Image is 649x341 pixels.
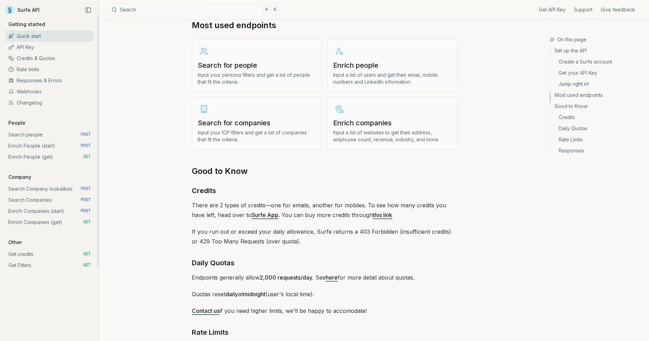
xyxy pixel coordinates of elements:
button: Collapse Sidebar [83,5,93,15]
a: Credits [192,185,216,196]
a: Search Companies POST [6,194,93,206]
h3: On this page [550,36,643,43]
a: Credits & Quotas [6,53,93,64]
a: Create a Surfe account [550,56,643,67]
a: Support [574,6,592,13]
span: GET [83,154,91,160]
p: Input a list of users and get their email, mobile numbers and LinkedIn information. [333,72,451,85]
span: GET [83,251,91,257]
a: Enrich People (get) GET [6,151,93,163]
p: Other [6,239,25,246]
a: Rate limits [6,64,93,75]
a: Daily Quotas [192,257,235,268]
a: Surfe App [252,211,278,218]
a: here [326,274,338,281]
p: Quotas reset at (user's local time). [192,289,457,299]
p: Input your persona filters and get a list of people that fit the criteria. [198,72,316,85]
button: Search⌘K [108,3,281,16]
span: GET [83,263,91,268]
a: API Key [6,42,93,53]
a: Get API Key [539,6,566,13]
a: Give feedback [601,6,635,13]
a: Webhooks [6,86,93,97]
a: Search for companiesInput your ICP filters and get a list of companies that fit the criteria. [192,97,322,149]
a: Responses [550,145,643,154]
a: Search people POST [6,129,93,140]
span: POST [81,186,91,192]
a: Most used endpoints [192,20,276,31]
span: POST [81,208,91,214]
a: Daily Quotas [550,123,643,134]
a: Credits [550,112,643,123]
a: Search for peopleInput your persona filters and get a list of people that fit the criteria. [192,39,322,91]
strong: daily [225,291,238,298]
span: POST [81,132,91,138]
p: if you need higher limits, we'll be happy to accomodate! [192,306,457,316]
h3: Enrich people [333,60,451,70]
a: this link [373,211,392,218]
a: Get Filters GET [6,260,93,271]
a: Enrich companiesInput a list of websites to get their address, employee count, revenue, industry,... [327,97,457,149]
a: Rate Limits [192,327,229,338]
p: Input a list of websites to get their address, employee count, revenue, industry, and more. [333,129,451,143]
a: Changelog [6,97,93,108]
kbd: ⌘ [263,6,270,14]
a: Get your API Key [550,67,643,78]
a: Enrich peopleInput a list of users and get their email, mobile numbers and LinkedIn information. [327,39,457,91]
strong: 2,000 requests/day [260,274,312,281]
a: Good to Know [550,101,643,112]
p: There are 2 types of credits—one for emails, another for mobiles. To see how many credits you hav... [192,200,457,220]
a: Search Company lookalikes POST [6,183,93,194]
a: Quick start [6,31,93,42]
p: Company [6,174,34,181]
a: Contact us [192,307,220,314]
a: Enrich Companies (get) GET [6,217,93,228]
a: Enrich Companies (start) POST [6,206,93,217]
a: Most used endpoints [550,90,643,101]
a: Jump right in! [550,78,643,90]
strong: midnight [243,291,265,298]
h3: Enrich companies [333,118,451,128]
span: POST [81,197,91,203]
p: Getting started [6,21,48,28]
p: If you run out or exceed your daily allowance, Surfe returns a 403 Forbidden (insufficient credit... [192,227,457,246]
a: Rate Limits [550,134,643,145]
a: Get credits GET [6,249,93,260]
a: Enrich People (start) POST [6,140,93,151]
p: Endpoints generally allow . See for more detail about quotas. [192,273,457,282]
a: Responses & Errors [6,75,93,86]
a: Good to Know [192,166,248,177]
h3: Search for companies [198,118,316,128]
a: Surfe API [6,5,40,15]
a: Set up the API [550,47,643,56]
span: GET [83,219,91,225]
p: People [6,119,28,126]
kbd: K [271,6,279,14]
span: POST [81,143,91,149]
h3: Search for people [198,60,316,70]
p: Input your ICP filters and get a list of companies that fit the criteria. [198,129,316,143]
